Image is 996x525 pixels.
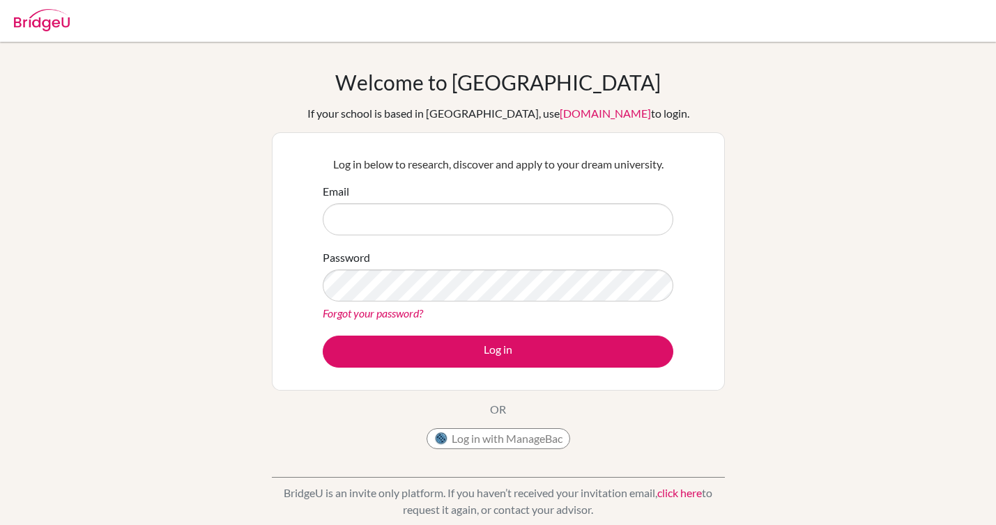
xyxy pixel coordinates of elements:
label: Email [323,183,349,200]
a: Forgot your password? [323,306,423,320]
div: If your school is based in [GEOGRAPHIC_DATA], use to login. [307,105,689,122]
img: Bridge-U [14,9,70,31]
h1: Welcome to [GEOGRAPHIC_DATA] [335,70,661,95]
a: [DOMAIN_NAME] [560,107,651,120]
label: Password [323,249,370,266]
a: click here [657,486,702,499]
p: BridgeU is an invite only platform. If you haven’t received your invitation email, to request it ... [272,485,725,518]
button: Log in with ManageBac [427,428,570,449]
p: OR [490,401,506,418]
p: Log in below to research, discover and apply to your dream university. [323,156,673,173]
button: Log in [323,336,673,368]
